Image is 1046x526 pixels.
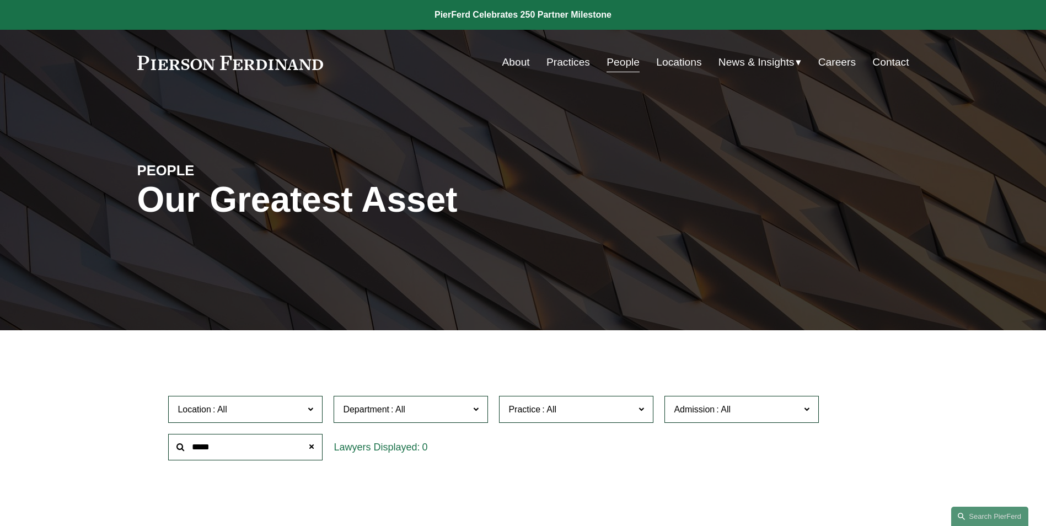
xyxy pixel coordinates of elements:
[508,405,540,414] span: Practice
[137,162,330,179] h4: PEOPLE
[607,52,640,73] a: People
[137,180,652,220] h1: Our Greatest Asset
[674,405,715,414] span: Admission
[718,52,802,73] a: folder dropdown
[718,53,795,72] span: News & Insights
[656,52,701,73] a: Locations
[951,507,1028,526] a: Search this site
[178,405,211,414] span: Location
[343,405,389,414] span: Department
[818,52,856,73] a: Careers
[502,52,530,73] a: About
[422,442,427,453] span: 0
[872,52,909,73] a: Contact
[546,52,590,73] a: Practices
